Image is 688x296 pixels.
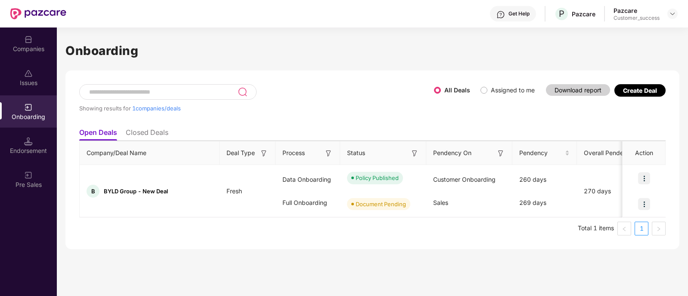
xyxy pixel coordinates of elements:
[578,222,614,235] li: Total 1 items
[652,222,666,235] button: right
[356,200,406,208] div: Document Pending
[80,141,220,165] th: Company/Deal Name
[559,9,564,19] span: P
[324,149,333,158] img: svg+xml;base64,PHN2ZyB3aWR0aD0iMTYiIGhlaWdodD0iMTYiIHZpZXdCb3g9IjAgMCAxNiAxNiIgZmlsbD0ibm9uZSIgeG...
[623,87,657,94] div: Create Deal
[410,149,419,158] img: svg+xml;base64,PHN2ZyB3aWR0aD0iMTYiIGhlaWdodD0iMTYiIHZpZXdCb3g9IjAgMCAxNiAxNiIgZmlsbD0ibm9uZSIgeG...
[512,191,577,214] div: 269 days
[220,187,249,195] span: Fresh
[656,226,661,232] span: right
[496,10,505,19] img: svg+xml;base64,PHN2ZyBpZD0iSGVscC0zMngzMiIgeG1sbnM9Imh0dHA6Ly93d3cudzMub3JnLzIwMDAvc3ZnIiB3aWR0aD...
[24,69,33,78] img: svg+xml;base64,PHN2ZyBpZD0iSXNzdWVzX2Rpc2FibGVkIiB4bWxucz0iaHR0cDovL3d3dy53My5vcmcvMjAwMC9zdmciIH...
[260,149,268,158] img: svg+xml;base64,PHN2ZyB3aWR0aD0iMTYiIGhlaWdodD0iMTYiIHZpZXdCb3g9IjAgMCAxNiAxNiIgZmlsbD0ibm9uZSIgeG...
[635,222,648,235] li: 1
[496,149,505,158] img: svg+xml;base64,PHN2ZyB3aWR0aD0iMTYiIGhlaWdodD0iMTYiIHZpZXdCb3g9IjAgMCAxNiAxNiIgZmlsbD0ibm9uZSIgeG...
[238,87,248,97] img: svg+xml;base64,PHN2ZyB3aWR0aD0iMjQiIGhlaWdodD0iMjUiIHZpZXdCb3g9IjAgMCAyNCAyNSIgZmlsbD0ibm9uZSIgeG...
[79,128,117,140] li: Open Deals
[433,148,471,158] span: Pendency On
[652,222,666,235] li: Next Page
[572,10,595,18] div: Pazcare
[87,185,99,198] div: B
[512,141,577,165] th: Pendency
[623,141,666,165] th: Action
[226,148,255,158] span: Deal Type
[282,148,305,158] span: Process
[508,10,530,17] div: Get Help
[276,168,340,191] div: Data Onboarding
[614,6,660,15] div: Pazcare
[24,103,33,112] img: svg+xml;base64,PHN2ZyB3aWR0aD0iMjAiIGhlaWdodD0iMjAiIHZpZXdCb3g9IjAgMCAyMCAyMCIgZmlsbD0ibm9uZSIgeG...
[10,8,66,19] img: New Pazcare Logo
[24,171,33,180] img: svg+xml;base64,PHN2ZyB3aWR0aD0iMjAiIGhlaWdodD0iMjAiIHZpZXdCb3g9IjAgMCAyMCAyMCIgZmlsbD0ibm9uZSIgeG...
[433,199,448,206] span: Sales
[638,198,650,210] img: icon
[433,176,496,183] span: Customer Onboarding
[617,222,631,235] button: left
[622,226,627,232] span: left
[104,188,168,195] span: BYLD Group - New Deal
[65,41,679,60] h1: Onboarding
[577,186,650,196] div: 270 days
[669,10,676,17] img: svg+xml;base64,PHN2ZyBpZD0iRHJvcGRvd24tMzJ4MzIiIHhtbG5zPSJodHRwOi8vd3d3LnczLm9yZy8yMDAwL3N2ZyIgd2...
[24,137,33,146] img: svg+xml;base64,PHN2ZyB3aWR0aD0iMTQuNSIgaGVpZ2h0PSIxNC41IiB2aWV3Qm94PSIwIDAgMTYgMTYiIGZpbGw9Im5vbm...
[577,141,650,165] th: Overall Pendency
[635,222,648,235] a: 1
[519,148,563,158] span: Pendency
[24,35,33,44] img: svg+xml;base64,PHN2ZyBpZD0iQ29tcGFuaWVzIiB4bWxucz0iaHR0cDovL3d3dy53My5vcmcvMjAwMC9zdmciIHdpZHRoPS...
[617,222,631,235] li: Previous Page
[356,174,399,182] div: Policy Published
[347,148,365,158] span: Status
[546,84,610,96] button: Download report
[132,105,181,112] span: 1 companies/deals
[126,128,168,140] li: Closed Deals
[444,86,470,94] label: All Deals
[491,86,535,94] label: Assigned to me
[512,168,577,191] div: 260 days
[614,15,660,21] div: Customer_success
[276,191,340,214] div: Full Onboarding
[638,172,650,184] img: icon
[79,105,434,112] div: Showing results for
